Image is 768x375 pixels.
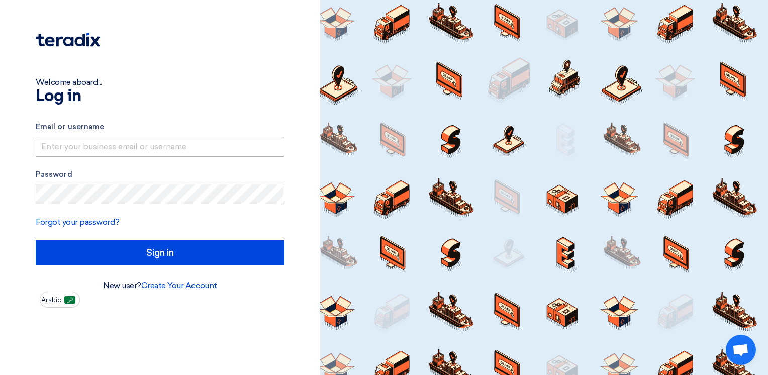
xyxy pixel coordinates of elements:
[40,292,80,308] button: Arabic
[36,240,284,265] input: Sign in
[36,137,284,157] input: Enter your business email or username
[36,169,284,180] label: Password
[103,280,217,290] font: New user?
[726,335,756,365] div: Open chat
[36,76,284,88] div: Welcome aboard...
[36,121,284,133] label: Email or username
[64,296,75,304] img: ar-AR.png
[36,33,100,47] img: Teradix logo
[41,297,61,304] span: Arabic
[36,88,284,105] h1: Log in
[141,280,217,290] a: Create Your Account
[36,217,120,227] a: Forgot your password?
